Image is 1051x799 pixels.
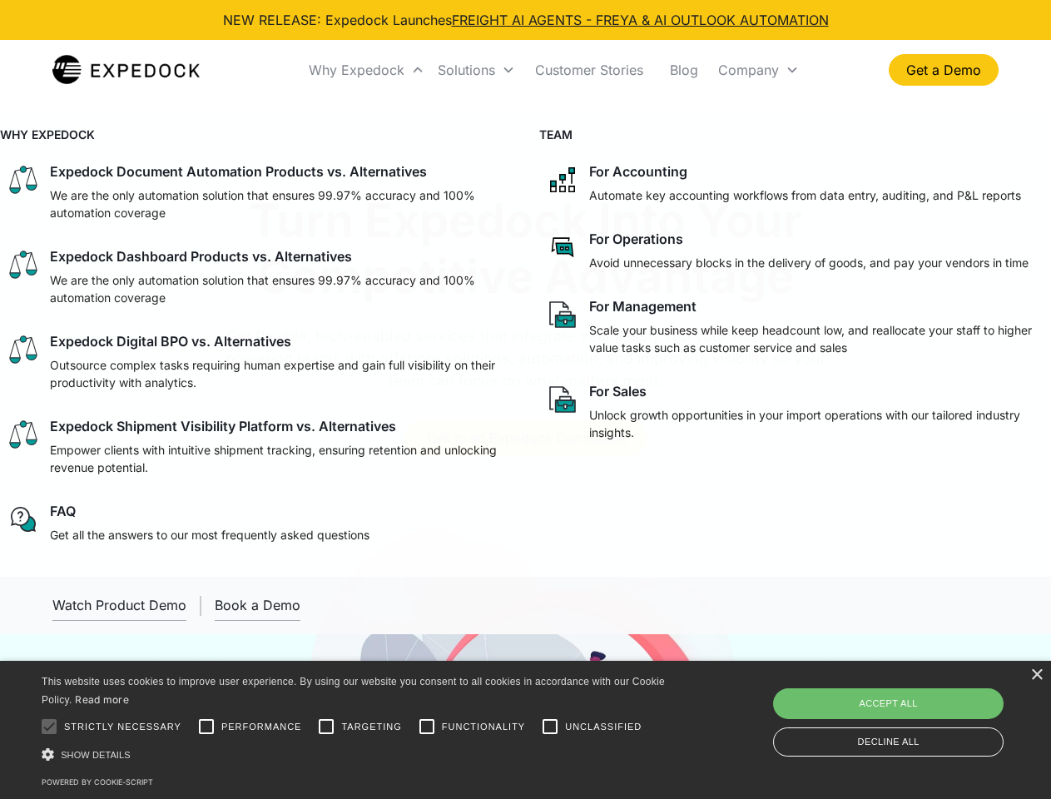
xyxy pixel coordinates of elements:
div: Why Expedock [309,62,404,78]
p: Avoid unnecessary blocks in the delivery of goods, and pay your vendors in time [589,254,1029,271]
p: Scale your business while keep headcount low, and reallocate your staff to higher value tasks suc... [589,321,1045,356]
div: For Accounting [589,163,687,180]
a: Blog [657,42,711,98]
div: For Sales [589,383,647,399]
div: Company [711,42,806,98]
p: Unlock growth opportunities in your import operations with our tailored industry insights. [589,406,1045,441]
div: Expedock Shipment Visibility Platform vs. Alternatives [50,418,396,434]
p: We are the only automation solution that ensures 99.97% accuracy and 100% automation coverage [50,271,506,306]
a: FREIGHT AI AGENTS - FREYA & AI OUTLOOK AUTOMATION [452,12,829,28]
span: This website uses cookies to improve user experience. By using our website you consent to all coo... [42,676,665,707]
a: open lightbox [52,590,186,621]
div: Book a Demo [215,597,300,613]
a: Get a Demo [889,54,999,86]
a: Powered by cookie-script [42,777,153,787]
div: Solutions [431,42,522,98]
div: For Operations [589,231,683,247]
img: paper and bag icon [546,383,579,416]
div: Expedock Dashboard Products vs. Alternatives [50,248,352,265]
div: Solutions [438,62,495,78]
a: Read more [75,693,129,706]
img: paper and bag icon [546,298,579,331]
span: Functionality [442,720,525,734]
p: We are the only automation solution that ensures 99.97% accuracy and 100% automation coverage [50,186,506,221]
div: For Management [589,298,697,315]
img: network like icon [546,163,579,196]
div: Watch Product Demo [52,597,186,613]
span: Targeting [341,720,401,734]
img: scale icon [7,248,40,281]
img: scale icon [7,163,40,196]
img: scale icon [7,418,40,451]
img: regular chat bubble icon [7,503,40,536]
div: Show details [42,746,671,763]
div: Expedock Document Automation Products vs. Alternatives [50,163,427,180]
a: home [52,53,200,87]
p: Empower clients with intuitive shipment tracking, ensuring retention and unlocking revenue potent... [50,441,506,476]
div: FAQ [50,503,76,519]
img: rectangular chat bubble icon [546,231,579,264]
img: Expedock Logo [52,53,200,87]
div: Expedock Digital BPO vs. Alternatives [50,333,291,350]
span: Strictly necessary [64,720,181,734]
iframe: Chat Widget [774,619,1051,799]
span: Performance [221,720,302,734]
p: Outsource complex tasks requiring human expertise and gain full visibility on their productivity ... [50,356,506,391]
p: Automate key accounting workflows from data entry, auditing, and P&L reports [589,186,1021,204]
span: Unclassified [565,720,642,734]
div: Why Expedock [302,42,431,98]
img: scale icon [7,333,40,366]
span: Show details [61,750,131,760]
p: Get all the answers to our most frequently asked questions [50,526,369,543]
a: Customer Stories [522,42,657,98]
a: Book a Demo [215,590,300,621]
div: Company [718,62,779,78]
div: NEW RELEASE: Expedock Launches [223,10,829,30]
